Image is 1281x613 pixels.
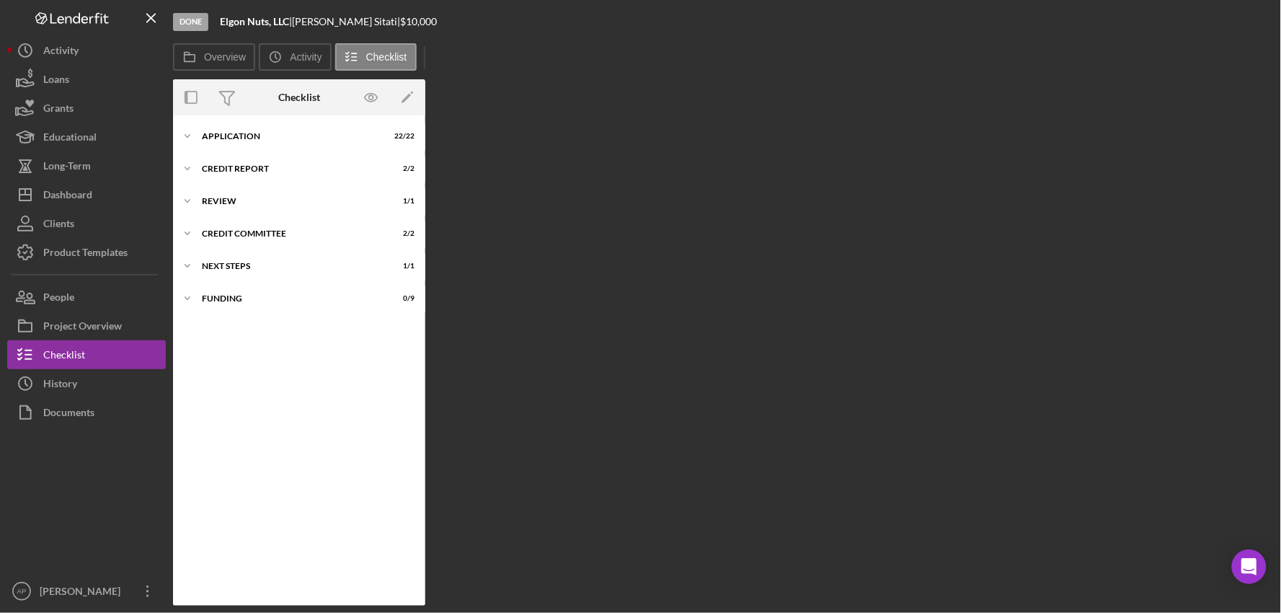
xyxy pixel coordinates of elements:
div: Grants [43,94,74,126]
button: Activity [7,36,166,65]
button: Product Templates [7,238,166,267]
div: | [220,16,292,27]
button: People [7,283,166,312]
div: Review [202,197,378,206]
div: Funding [202,294,378,303]
button: Clients [7,209,166,238]
div: Clients [43,209,74,242]
div: 2 / 2 [389,164,415,173]
div: Educational [43,123,97,155]
div: 22 / 22 [389,132,415,141]
button: Documents [7,398,166,427]
div: People [43,283,74,315]
button: Project Overview [7,312,166,340]
div: Checklist [278,92,320,103]
label: Overview [204,51,246,63]
div: Credit report [202,164,378,173]
div: [PERSON_NAME] Sitati | [292,16,400,27]
div: Credit Committee [202,229,378,238]
button: Overview [173,43,255,71]
button: AP[PERSON_NAME] [7,577,166,606]
text: AP [17,588,27,596]
div: 1 / 1 [389,262,415,270]
div: Loans [43,65,69,97]
div: 2 / 2 [389,229,415,238]
button: Activity [259,43,331,71]
button: Checklist [7,340,166,369]
button: Long-Term [7,151,166,180]
div: [PERSON_NAME] [36,577,130,609]
div: Documents [43,398,94,431]
div: 0 / 9 [389,294,415,303]
div: Done [173,13,208,31]
label: Activity [290,51,322,63]
div: Open Intercom Messenger [1232,550,1267,584]
div: History [43,369,77,402]
button: Loans [7,65,166,94]
div: Application [202,132,378,141]
button: Checklist [335,43,417,71]
div: Activity [43,36,79,69]
div: Project Overview [43,312,122,344]
button: Educational [7,123,166,151]
div: Product Templates [43,238,128,270]
button: History [7,369,166,398]
b: Elgon Nuts, LLC [220,15,289,27]
span: $10,000 [400,15,437,27]
button: Grants [7,94,166,123]
button: Dashboard [7,180,166,209]
div: 1 / 1 [389,197,415,206]
label: Checklist [366,51,407,63]
div: Dashboard [43,180,92,213]
div: Checklist [43,340,85,373]
div: Long-Term [43,151,91,184]
div: Next Steps [202,262,378,270]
